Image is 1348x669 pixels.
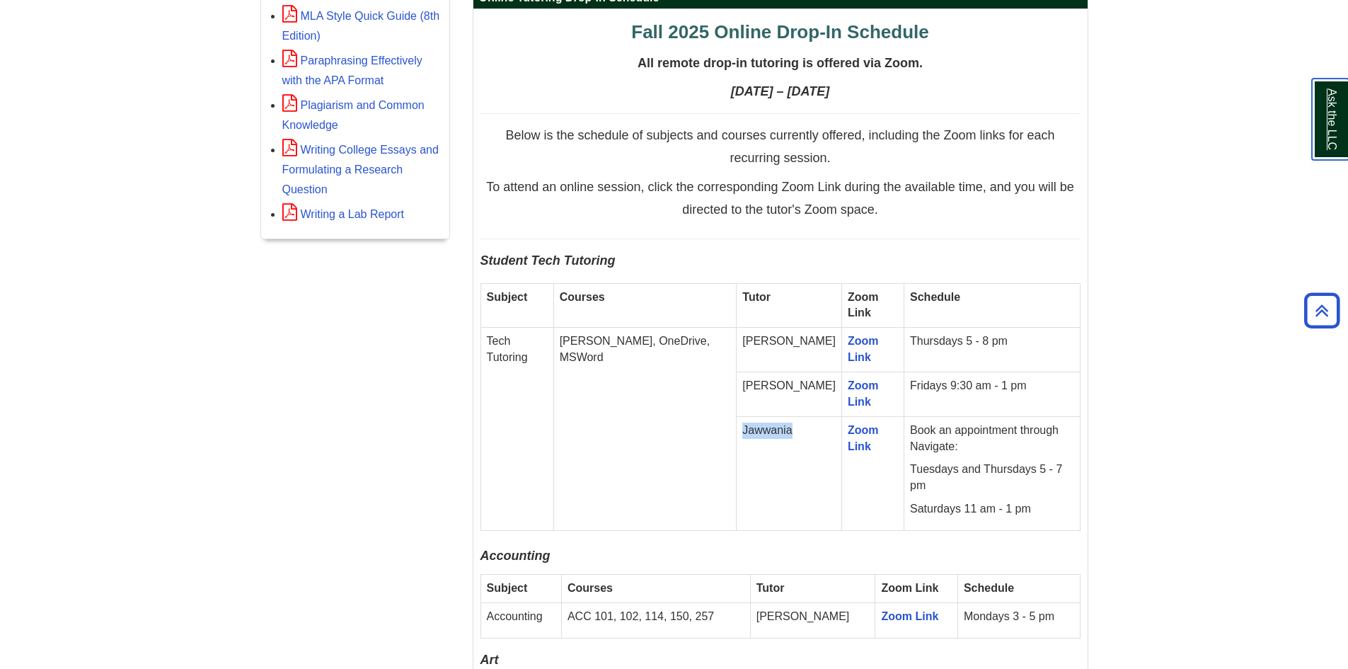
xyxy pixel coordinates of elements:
strong: Schedule [910,291,960,303]
td: Tech Tutoring [480,328,553,531]
td: Jawwania [737,416,842,530]
a: MLA Style Quick Guide (8th Edition) [282,10,440,42]
a: Writing College Essays and Formulating a Research Question [282,144,439,195]
p: Fridays 9:30 am - 1 pm [910,378,1073,394]
a: Zoom Link [848,379,879,408]
span: Student Tech Tutoring [480,253,616,268]
strong: Zoom Link [881,582,938,594]
strong: Tutor [742,291,771,303]
strong: Subject [487,582,528,594]
a: Zoom Link [881,610,938,622]
a: Paraphrasing Effectively with the APA Format [282,55,422,86]
td: [PERSON_NAME] [737,328,842,372]
p: Thursdays 5 - 8 pm [910,333,1073,350]
td: [PERSON_NAME] [750,603,875,639]
a: Writing a Lab Report [282,208,404,220]
strong: Subject [487,291,528,303]
a: Zoom Link [848,424,879,452]
strong: Tutor [756,582,785,594]
span: Below is the schedule of subjects and courses currently offered, including the Zoom links for eac... [505,128,1054,165]
strong: Courses [568,582,613,594]
strong: Zoom Link [848,291,879,319]
p: Saturdays 11 am - 1 pm [910,501,1073,518]
a: Back to Top [1299,301,1344,320]
strong: [DATE] – [DATE] [731,84,829,98]
strong: Courses [560,291,605,303]
a: Plagiarism and Common Knowledge [282,99,425,131]
strong: Schedule [964,582,1014,594]
p: Book an appointment through Navigate: [910,423,1073,455]
span: Art [480,653,499,667]
p: ACC 101, 102, 114, 150, 257 [568,609,744,625]
td: Accounting [480,603,561,639]
span: To attend an online session, click the corresponding Zoom Link during the available time, and you... [486,180,1073,217]
span: All remote drop-in tutoring is offered via Zoom. [638,56,923,70]
a: Zoom Link [848,335,879,363]
p: [PERSON_NAME], OneDrive, MSWord [560,333,731,366]
p: Mondays 3 - 5 pm [964,609,1074,625]
span: Fall 2025 Online Drop-In Schedule [631,21,928,42]
p: Tuesdays and Thursdays 5 - 7 pm [910,462,1073,494]
td: [PERSON_NAME] [737,372,842,417]
span: Accounting [480,549,551,563]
